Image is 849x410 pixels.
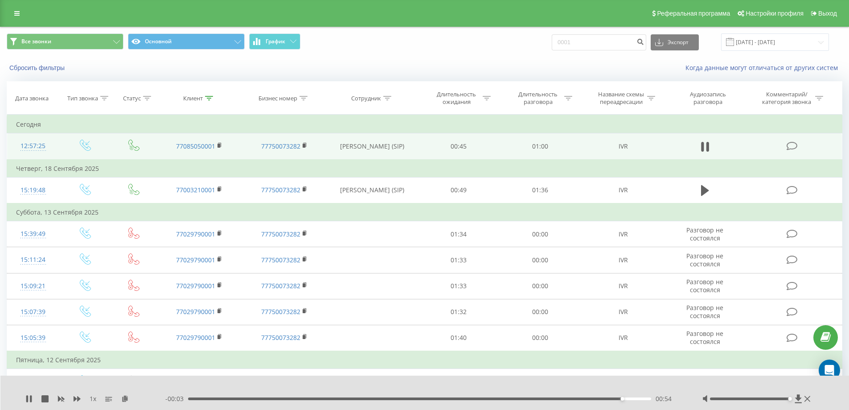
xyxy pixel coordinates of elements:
[581,221,665,247] td: IVR
[761,91,813,106] div: Комментарий/категория звонка
[686,226,723,242] span: Разговор не состоялся
[261,282,300,290] a: 77750073282
[16,137,50,155] div: 12:57:25
[176,142,215,150] a: 77085050001
[21,38,51,45] span: Все звонки
[685,63,842,72] a: Когда данные могут отличаться от других систем
[656,394,672,403] span: 00:54
[418,177,500,203] td: 00:49
[16,303,50,321] div: 15:07:39
[327,369,418,395] td: [PERSON_NAME] (SIP)
[165,394,188,403] span: - 00:03
[176,186,215,194] a: 77003210001
[16,277,50,295] div: 15:09:21
[128,33,245,50] button: Основной
[261,142,300,150] a: 77750073282
[327,177,418,203] td: [PERSON_NAME] (SIP)
[418,369,500,395] td: 00:40
[418,221,500,247] td: 01:34
[7,160,842,178] td: Четверг, 18 Сентября 2025
[581,247,665,273] td: IVR
[418,133,500,160] td: 00:45
[500,133,581,160] td: 01:00
[500,299,581,325] td: 00:00
[183,95,203,102] div: Клиент
[581,325,665,351] td: IVR
[514,91,562,106] div: Длительность разговора
[581,369,665,395] td: IVR
[552,34,646,50] input: Поиск по номеру
[433,91,480,106] div: Длительность ожидания
[620,397,624,401] div: Accessibility label
[123,95,141,102] div: Статус
[176,307,215,316] a: 77029790001
[418,247,500,273] td: 01:33
[15,95,49,102] div: Дата звонка
[7,64,69,72] button: Сбросить фильтры
[16,182,50,199] div: 15:19:48
[686,303,723,320] span: Разговор не состоялся
[657,10,730,17] span: Реферальная программа
[818,10,837,17] span: Выход
[651,34,699,50] button: Экспорт
[500,177,581,203] td: 01:36
[176,333,215,342] a: 77029790001
[500,273,581,299] td: 00:00
[679,91,737,106] div: Аудиозапись разговора
[176,282,215,290] a: 77029790001
[788,397,792,401] div: Accessibility label
[500,221,581,247] td: 00:00
[261,333,300,342] a: 77750073282
[500,247,581,273] td: 00:00
[16,373,50,390] div: 17:52:37
[581,273,665,299] td: IVR
[351,95,381,102] div: Сотрудник
[418,299,500,325] td: 01:32
[261,186,300,194] a: 77750073282
[418,273,500,299] td: 01:33
[261,307,300,316] a: 77750073282
[261,256,300,264] a: 77750073282
[418,325,500,351] td: 01:40
[16,329,50,347] div: 15:05:39
[176,230,215,238] a: 77029790001
[176,256,215,264] a: 77029790001
[266,38,285,45] span: График
[500,325,581,351] td: 00:00
[16,251,50,269] div: 15:11:24
[581,177,665,203] td: IVR
[7,116,842,133] td: Сегодня
[90,394,96,403] span: 1 x
[819,360,840,381] div: Open Intercom Messenger
[597,91,645,106] div: Название схемы переадресации
[258,95,297,102] div: Бизнес номер
[7,351,842,369] td: Пятница, 12 Сентября 2025
[500,369,581,395] td: 02:11
[327,133,418,160] td: [PERSON_NAME] (SIP)
[7,203,842,221] td: Суббота, 13 Сентября 2025
[581,133,665,160] td: IVR
[686,252,723,268] span: Разговор не состоялся
[7,33,123,50] button: Все звонки
[746,10,804,17] span: Настройки профиля
[249,33,300,50] button: График
[16,225,50,243] div: 15:39:49
[67,95,98,102] div: Тип звонка
[686,329,723,346] span: Разговор не состоялся
[686,277,723,294] span: Разговор не состоялся
[261,230,300,238] a: 77750073282
[581,299,665,325] td: IVR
